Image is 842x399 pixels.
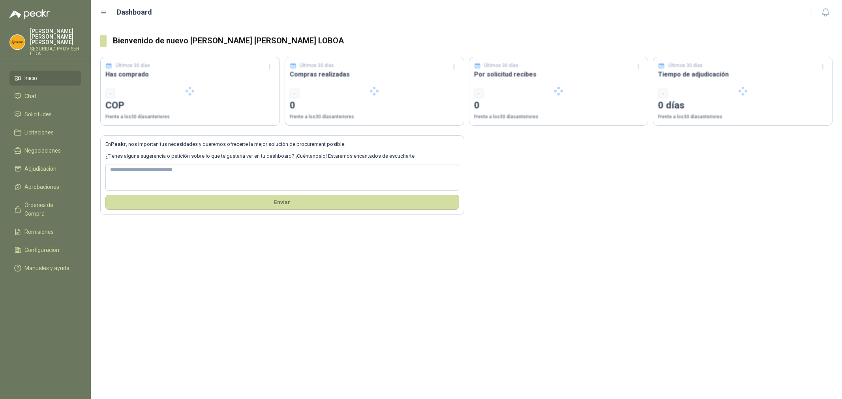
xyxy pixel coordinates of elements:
b: Peakr [111,141,126,147]
p: En , nos importan tus necesidades y queremos ofrecerte la mejor solución de procurement posible. [105,140,459,148]
a: Órdenes de Compra [9,198,81,221]
a: Aprobaciones [9,179,81,194]
span: Configuración [24,246,59,254]
span: Inicio [24,74,37,82]
a: Inicio [9,71,81,86]
span: Manuales y ayuda [24,264,69,272]
a: Manuales y ayuda [9,261,81,276]
a: Configuración [9,242,81,257]
span: Negociaciones [24,146,61,155]
p: ¿Tienes alguna sugerencia o petición sobre lo que te gustaría ver en tu dashboard? ¡Cuéntanoslo! ... [105,152,459,160]
p: [PERSON_NAME] [PERSON_NAME] [PERSON_NAME] [30,28,81,45]
img: Company Logo [10,35,25,50]
button: Envíar [105,195,459,210]
span: Solicitudes [24,110,52,119]
span: Aprobaciones [24,183,59,191]
h1: Dashboard [117,7,152,18]
span: Adjudicación [24,164,56,173]
a: Adjudicación [9,161,81,176]
p: SEGURIDAD PROVISER LTDA [30,47,81,56]
span: Órdenes de Compra [24,201,74,218]
a: Remisiones [9,224,81,239]
span: Remisiones [24,227,54,236]
img: Logo peakr [9,9,50,19]
a: Licitaciones [9,125,81,140]
h3: Bienvenido de nuevo [PERSON_NAME] [PERSON_NAME] LOBOA [113,35,833,47]
a: Negociaciones [9,143,81,158]
span: Chat [24,92,36,101]
span: Licitaciones [24,128,54,137]
a: Chat [9,89,81,104]
a: Solicitudes [9,107,81,122]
